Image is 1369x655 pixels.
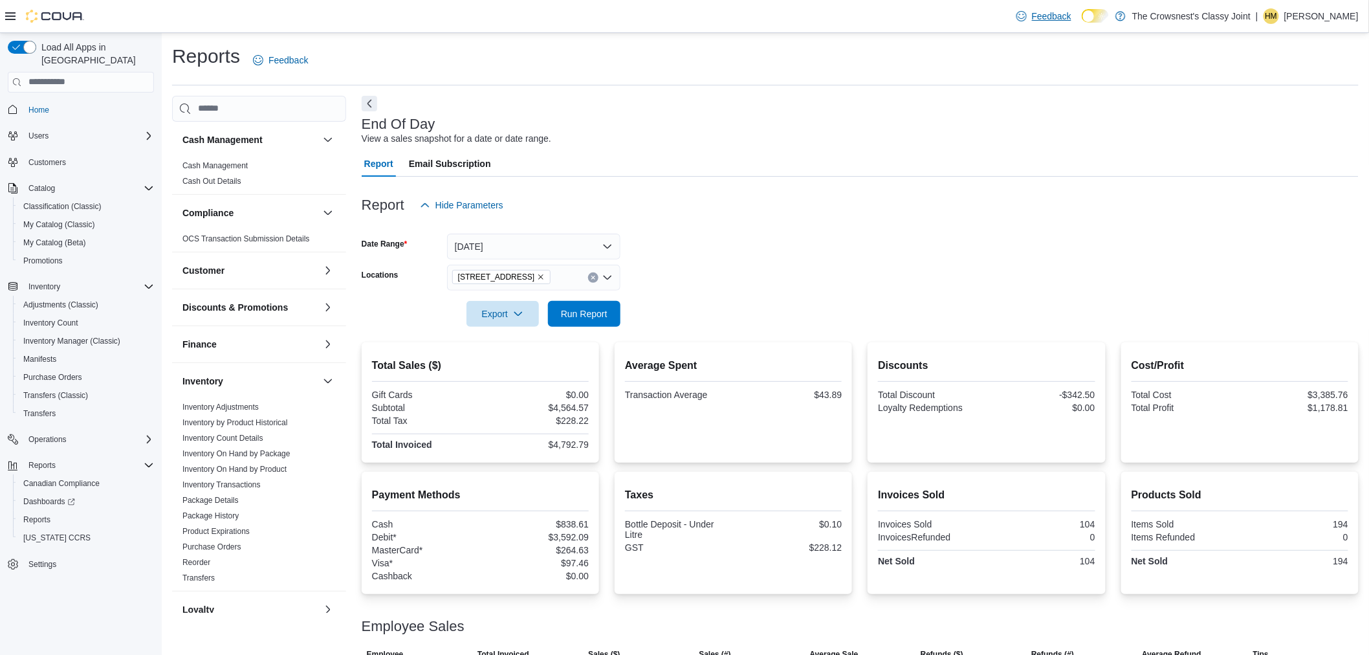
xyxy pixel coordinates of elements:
button: Finance [182,338,318,351]
button: Home [3,100,159,119]
span: Classification (Classic) [23,201,102,212]
button: Compliance [320,205,336,221]
span: Inventory [23,279,154,294]
span: Inventory Count [23,318,78,328]
span: Purchase Orders [182,542,241,552]
img: Cova [26,10,84,23]
span: Email Subscription [409,151,491,177]
span: Settings [23,556,154,572]
a: Home [23,102,54,118]
div: GST [625,542,731,553]
div: $228.12 [736,542,842,553]
div: 104 [989,519,1095,529]
span: Adjustments (Classic) [18,297,154,313]
button: Cash Management [182,133,318,146]
span: Home [28,105,49,115]
strong: Net Sold [878,556,915,566]
button: Export [466,301,539,327]
span: Reports [23,458,154,473]
a: Inventory Manager (Classic) [18,333,126,349]
button: Catalog [3,179,159,197]
button: [DATE] [447,234,620,260]
a: Reorder [182,558,210,567]
span: Load All Apps in [GEOGRAPHIC_DATA] [36,41,154,67]
span: Reports [28,460,56,471]
span: Customers [23,154,154,170]
span: Adjustments (Classic) [23,300,98,310]
h3: Discounts & Promotions [182,301,288,314]
button: Remove 12701 B 20th Avenue from selection in this group [537,273,545,281]
a: Inventory On Hand by Product [182,465,287,474]
p: The Crowsnest's Classy Joint [1132,8,1251,24]
div: $3,592.09 [483,532,589,542]
span: Users [23,128,154,144]
button: Finance [320,337,336,352]
div: $43.89 [736,390,842,400]
span: Cash Management [182,161,248,171]
button: Canadian Compliance [13,474,159,493]
span: Inventory Adjustments [182,402,259,412]
h1: Reports [172,43,240,69]
button: Reports [23,458,61,473]
h3: Customer [182,264,225,277]
span: Canadian Compliance [23,478,100,489]
span: Inventory [28,282,60,292]
h3: Cash Management [182,133,263,146]
button: Operations [23,432,72,447]
span: My Catalog (Classic) [23,219,95,230]
span: Inventory Count Details [182,433,263,443]
span: Transfers (Classic) [23,390,88,401]
span: Reorder [182,557,210,568]
strong: Net Sold [1132,556,1168,566]
div: Cashback [372,571,478,581]
h3: Loyalty [182,603,214,616]
button: Hide Parameters [415,192,509,218]
span: [STREET_ADDRESS] [458,271,535,283]
div: 0 [989,532,1095,542]
div: $264.63 [483,545,589,555]
span: Canadian Compliance [18,476,154,491]
span: Product Expirations [182,526,250,537]
a: Promotions [18,253,68,269]
div: $838.61 [483,519,589,529]
label: Date Range [362,239,408,249]
button: Promotions [13,252,159,270]
span: 12701 B 20th Avenue [452,270,551,284]
div: Visa* [372,558,478,568]
div: Subtotal [372,403,478,413]
a: Reports [18,512,56,527]
label: Locations [362,270,399,280]
button: Next [362,96,377,111]
div: View a sales snapshot for a date or date range. [362,132,551,146]
button: Run Report [548,301,620,327]
span: Inventory Manager (Classic) [23,336,120,346]
div: 0 [1242,532,1348,542]
span: Promotions [23,256,63,266]
span: Transfers [18,406,154,421]
a: Cash Management [182,161,248,170]
div: $1,178.81 [1242,403,1348,413]
span: Report [364,151,393,177]
a: [US_STATE] CCRS [18,530,96,546]
a: Feedback [248,47,313,73]
div: Compliance [172,231,346,252]
button: Users [23,128,54,144]
h2: Discounts [878,358,1095,373]
h3: Finance [182,338,217,351]
span: Purchase Orders [23,372,82,383]
div: MasterCard* [372,545,478,555]
div: 104 [989,556,1095,566]
button: Operations [3,430,159,449]
a: Product Expirations [182,527,250,536]
div: Items Sold [1132,519,1238,529]
span: Catalog [23,181,154,196]
div: Total Cost [1132,390,1238,400]
a: Customers [23,155,71,170]
p: [PERSON_NAME] [1284,8,1359,24]
span: Inventory Count [18,315,154,331]
button: Transfers [13,405,159,423]
a: Inventory Transactions [182,480,261,489]
div: $3,385.76 [1242,390,1348,400]
button: Users [3,127,159,145]
button: Manifests [13,350,159,368]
